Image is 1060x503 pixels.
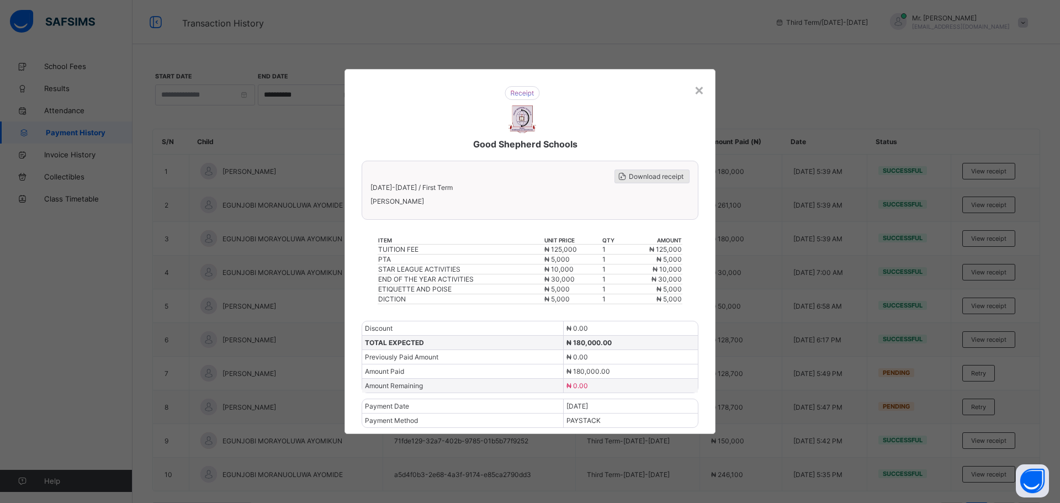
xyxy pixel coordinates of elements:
span: Amount Remaining [365,382,423,390]
span: ₦ 5,000 [544,285,570,293]
span: ₦ 5,000 [544,255,570,263]
span: ₦ 0.00 [566,324,588,332]
th: unit price [544,236,602,245]
td: 1 [602,294,624,304]
td: 1 [602,284,624,294]
span: ₦ 5,000 [656,295,682,303]
span: ₦ 30,000 [544,275,575,283]
span: ₦ 10,000 [544,265,574,273]
span: Payment Date [365,402,409,410]
span: Amount Paid [365,367,404,375]
span: ₦ 5,000 [656,255,682,263]
span: Download receipt [629,172,683,181]
span: ₦ 180,000.00 [566,338,612,347]
span: [PERSON_NAME] [370,197,690,205]
span: ₦ 5,000 [544,295,570,303]
span: Good Shepherd Schools [473,139,577,150]
button: Open asap [1016,464,1049,497]
span: ₦ 0.00 [566,353,588,361]
div: × [694,80,704,99]
div: TUITION FEE [378,245,543,253]
span: [DATE] [566,402,588,410]
span: ₦ 5,000 [656,285,682,293]
span: TOTAL EXPECTED [365,338,424,347]
th: item [378,236,544,245]
span: ₦ 0.00 [566,382,588,390]
td: 1 [602,245,624,255]
td: 1 [602,255,624,264]
span: Payment Method [365,416,418,425]
th: qty [602,236,624,245]
span: PAYSTACK [566,416,601,425]
span: Discount [365,324,393,332]
div: PTA [378,255,543,263]
span: ₦ 10,000 [653,265,682,273]
img: Good Shepherd Schools [508,105,536,133]
td: 1 [602,274,624,284]
img: receipt.26f346b57495a98c98ef9b0bc63aa4d8.svg [505,86,540,100]
th: amount [624,236,682,245]
span: ₦ 125,000 [544,245,577,253]
span: ₦ 180,000.00 [566,367,610,375]
div: STAR LEAGUE ACTIVITIES [378,265,543,273]
span: ₦ 30,000 [651,275,682,283]
td: 1 [602,264,624,274]
div: END OF THE YEAR ACTIVITIES [378,275,543,283]
span: ₦ 125,000 [649,245,682,253]
div: DICTION [378,295,543,303]
span: Previously Paid Amount [365,353,438,361]
div: ETIQUETTE AND POISE [378,285,543,293]
span: [DATE]-[DATE] / First Term [370,183,453,192]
